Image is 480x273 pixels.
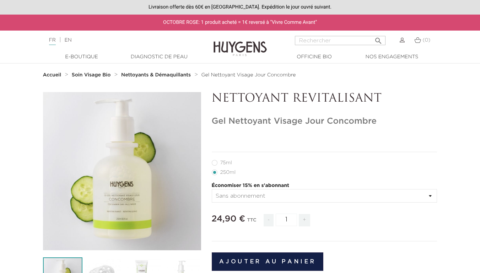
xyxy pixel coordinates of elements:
strong: Soin Visage Bio [72,73,111,77]
button: Ajouter au panier [212,252,324,271]
span: Gel Nettoyant Visage Jour Concombre [201,73,296,77]
span: - [264,214,274,226]
a: Accueil [43,72,63,78]
a: EN [64,38,71,43]
span: + [299,214,310,226]
a: Nos engagements [356,53,427,61]
button:  [372,34,385,43]
i:  [374,34,383,43]
div: | [45,36,195,44]
a: Soin Visage Bio [72,72,113,78]
h1: Gel Nettoyant Visage Jour Concombre [212,116,437,127]
label: 75ml [212,160,241,166]
a: FR [49,38,56,45]
p: NETTOYANT REVITALISANT [212,92,437,106]
label: 250ml [212,170,244,175]
img: Huygens [214,30,267,57]
input: Rechercher [295,36,385,45]
a: Diagnostic de peau [124,53,195,61]
a: Nettoyants & Démaquillants [121,72,193,78]
p: Économiser 15% en s'abonnant [212,182,437,189]
input: Quantité [276,214,297,226]
span: (0) [422,38,430,43]
strong: Nettoyants & Démaquillants [121,73,191,77]
div: TTC [247,213,257,232]
a: Gel Nettoyant Visage Jour Concombre [201,72,296,78]
a: Officine Bio [279,53,350,61]
strong: Accueil [43,73,61,77]
a: E-Boutique [46,53,117,61]
span: 24,90 € [212,215,246,223]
